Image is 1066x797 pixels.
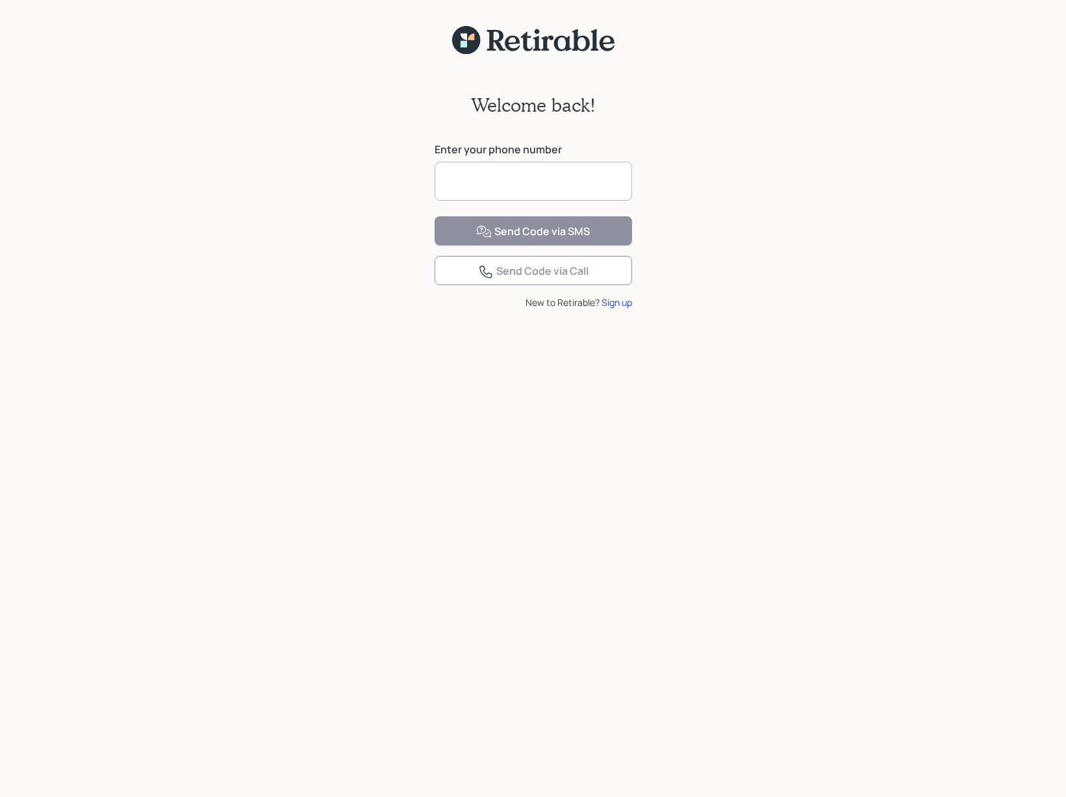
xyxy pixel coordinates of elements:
button: Send Code via SMS [435,216,632,246]
div: New to Retirable? [435,296,632,309]
button: Send Code via Call [435,256,632,285]
h2: Welcome back! [471,94,596,116]
label: Enter your phone number [435,142,632,157]
div: Sign up [602,296,632,309]
div: Send Code via SMS [476,224,590,240]
div: Send Code via Call [478,264,589,279]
